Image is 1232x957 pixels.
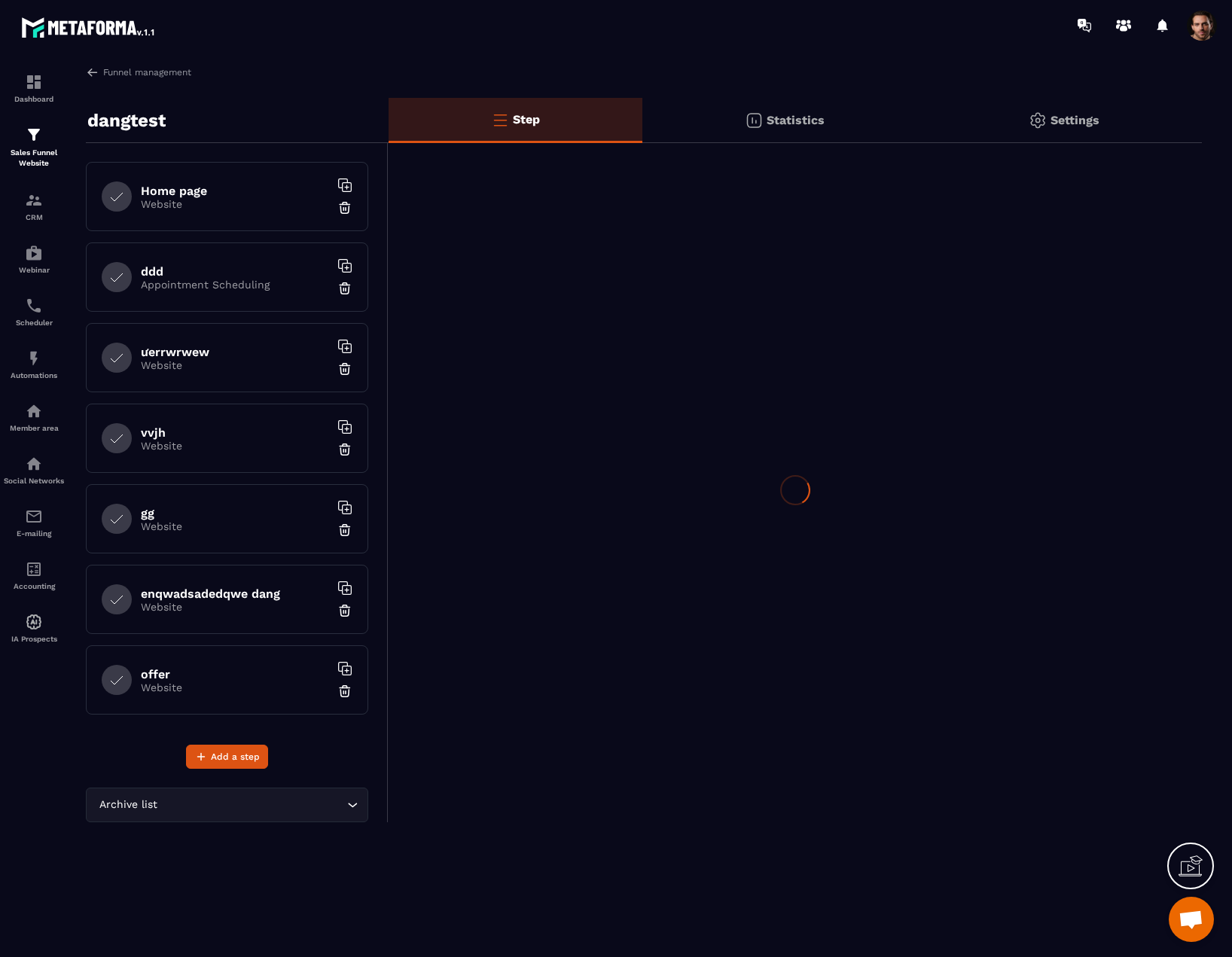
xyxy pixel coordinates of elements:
[4,477,64,485] p: Social Networks
[4,114,64,180] a: formationformationSales Funnel Website
[141,359,329,371] p: Website
[186,745,268,769] button: Add a step
[141,601,329,613] p: Website
[141,345,329,359] h6: ưerrwrwew
[25,507,43,526] img: email
[25,73,43,91] img: formation
[4,582,64,590] p: Accounting
[4,338,64,391] a: automationsautomationsAutomations
[4,213,64,221] p: CRM
[25,402,43,420] img: automations
[141,279,329,291] p: Appointment Scheduling
[141,184,329,198] h6: Home page
[4,424,64,432] p: Member area
[25,191,43,209] img: formation
[4,371,64,379] p: Automations
[4,635,64,643] p: IA Prospects
[141,681,329,693] p: Website
[337,442,352,457] img: trash
[4,529,64,538] p: E-mailing
[4,318,64,327] p: Scheduler
[1169,897,1214,942] div: Open chat
[160,797,343,813] input: Search for option
[491,111,509,129] img: bars-o.4a397970.svg
[4,266,64,274] p: Webinar
[4,148,64,169] p: Sales Funnel Website
[141,198,329,210] p: Website
[25,560,43,578] img: accountant
[337,361,352,376] img: trash
[25,613,43,631] img: automations
[25,349,43,367] img: automations
[337,684,352,699] img: trash
[1051,113,1099,127] p: Settings
[25,244,43,262] img: automations
[211,749,260,764] span: Add a step
[4,180,64,233] a: formationformationCRM
[513,112,540,126] p: Step
[86,788,368,822] div: Search for option
[25,455,43,473] img: social-network
[4,62,64,114] a: formationformationDashboard
[96,797,160,813] span: Archive list
[25,297,43,315] img: scheduler
[4,95,64,103] p: Dashboard
[87,105,166,136] p: dangtest
[4,391,64,443] a: automationsautomationsMember area
[86,66,99,79] img: arrow
[4,549,64,602] a: accountantaccountantAccounting
[4,443,64,496] a: social-networksocial-networkSocial Networks
[337,523,352,538] img: trash
[141,587,329,601] h6: enqwadsadedqwe dang
[141,264,329,279] h6: ddd
[337,281,352,296] img: trash
[4,496,64,549] a: emailemailE-mailing
[86,66,191,79] a: Funnel management
[25,126,43,144] img: formation
[337,200,352,215] img: trash
[745,111,763,130] img: stats.20deebd0.svg
[1029,111,1047,130] img: setting-gr.5f69749f.svg
[21,14,157,41] img: logo
[141,440,329,452] p: Website
[767,113,825,127] p: Statistics
[4,233,64,285] a: automationsautomationsWebinar
[141,667,329,681] h6: offer
[141,520,329,532] p: Website
[141,425,329,440] h6: vvjh
[337,603,352,618] img: trash
[141,506,329,520] h6: gg
[4,285,64,338] a: schedulerschedulerScheduler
